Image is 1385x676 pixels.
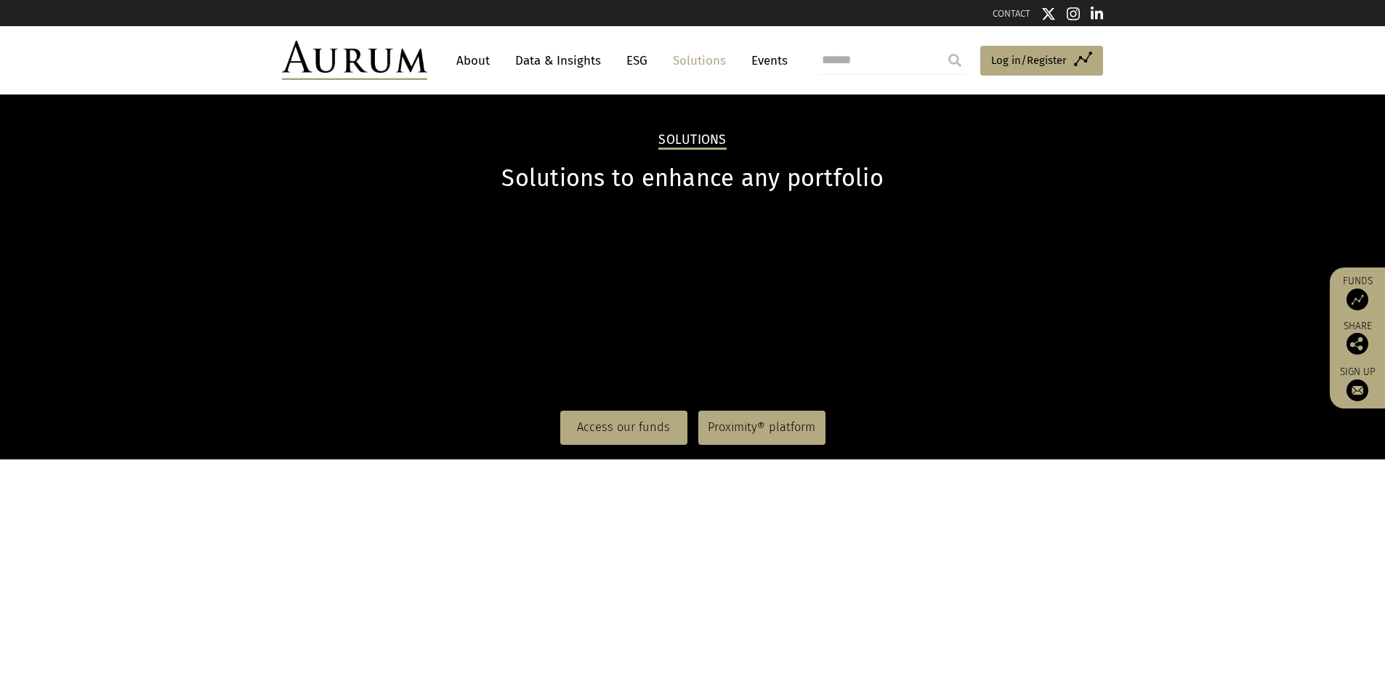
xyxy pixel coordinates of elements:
div: Share [1337,321,1378,355]
a: Events [744,47,788,74]
a: Solutions [666,47,733,74]
h1: Solutions to enhance any portfolio [282,164,1103,193]
a: CONTACT [993,8,1030,19]
a: ESG [619,47,655,74]
img: Aurum [282,41,427,80]
img: Share this post [1346,333,1368,355]
a: Funds [1337,275,1378,310]
a: Log in/Register [980,46,1103,76]
input: Submit [940,46,969,75]
img: Sign up to our newsletter [1346,379,1368,401]
img: Access Funds [1346,289,1368,310]
a: Access our funds [560,411,687,444]
img: Instagram icon [1067,7,1080,21]
a: Data & Insights [508,47,608,74]
span: Log in/Register [991,52,1067,69]
a: About [449,47,497,74]
a: Sign up [1337,366,1378,401]
img: Twitter icon [1041,7,1056,21]
img: Linkedin icon [1091,7,1104,21]
a: Proximity® platform [698,411,825,444]
h2: Solutions [658,132,726,150]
